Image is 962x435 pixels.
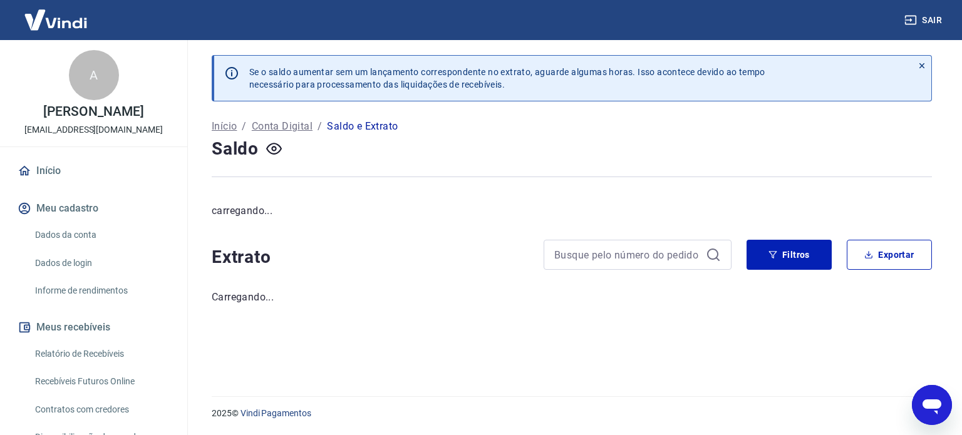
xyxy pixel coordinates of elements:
[847,240,932,270] button: Exportar
[43,105,143,118] p: [PERSON_NAME]
[212,136,259,161] h4: Saldo
[252,119,313,134] a: Conta Digital
[912,385,952,425] iframe: Botão para abrir a janela de mensagens
[15,314,172,341] button: Meus recebíveis
[212,245,529,270] h4: Extrato
[30,369,172,394] a: Recebíveis Futuros Online
[30,278,172,304] a: Informe de rendimentos
[15,157,172,185] a: Início
[69,50,119,100] div: A
[24,123,163,136] p: [EMAIL_ADDRESS][DOMAIN_NAME]
[249,66,765,91] p: Se o saldo aumentar sem um lançamento correspondente no extrato, aguarde algumas horas. Isso acon...
[212,119,237,134] a: Início
[554,245,701,264] input: Busque pelo número do pedido
[212,203,932,218] p: carregando...
[15,195,172,222] button: Meu cadastro
[30,341,172,367] a: Relatório de Recebíveis
[30,397,172,422] a: Contratos com credores
[15,1,96,39] img: Vindi
[747,240,832,270] button: Filtros
[318,119,322,134] p: /
[212,290,932,305] p: Carregando...
[242,119,246,134] p: /
[327,119,398,134] p: Saldo e Extrato
[240,408,311,418] a: Vindi Pagamentos
[30,250,172,276] a: Dados de login
[902,9,947,32] button: Sair
[212,407,932,420] p: 2025 ©
[30,222,172,248] a: Dados da conta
